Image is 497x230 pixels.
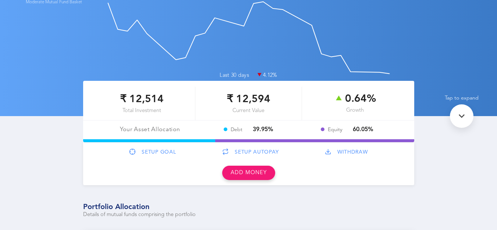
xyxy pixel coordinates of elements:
[232,108,265,114] span: Current Value
[328,127,342,132] span: Equity
[231,127,242,132] span: Debt
[120,93,164,106] span: ₹ 12,514
[220,72,277,79] p: Last 30 days
[353,127,373,133] span: 60.05%
[235,149,278,155] span: SETUP AUTOPAY
[346,107,364,114] span: Growth
[337,149,368,155] span: WITHDRAW
[101,126,199,133] div: Your Asset Allocation
[249,72,277,79] div: 4.12 %
[142,149,176,155] span: SETUP GOAL
[83,203,149,212] h1: Portfolio allocation
[83,212,196,218] p: Details of mutual funds comprising the portfolio
[222,166,275,180] button: Add money
[334,93,376,105] span: 0.64%
[123,108,161,114] span: Total Investment
[227,93,270,106] span: ₹ 12,594
[253,127,273,133] span: 39.95%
